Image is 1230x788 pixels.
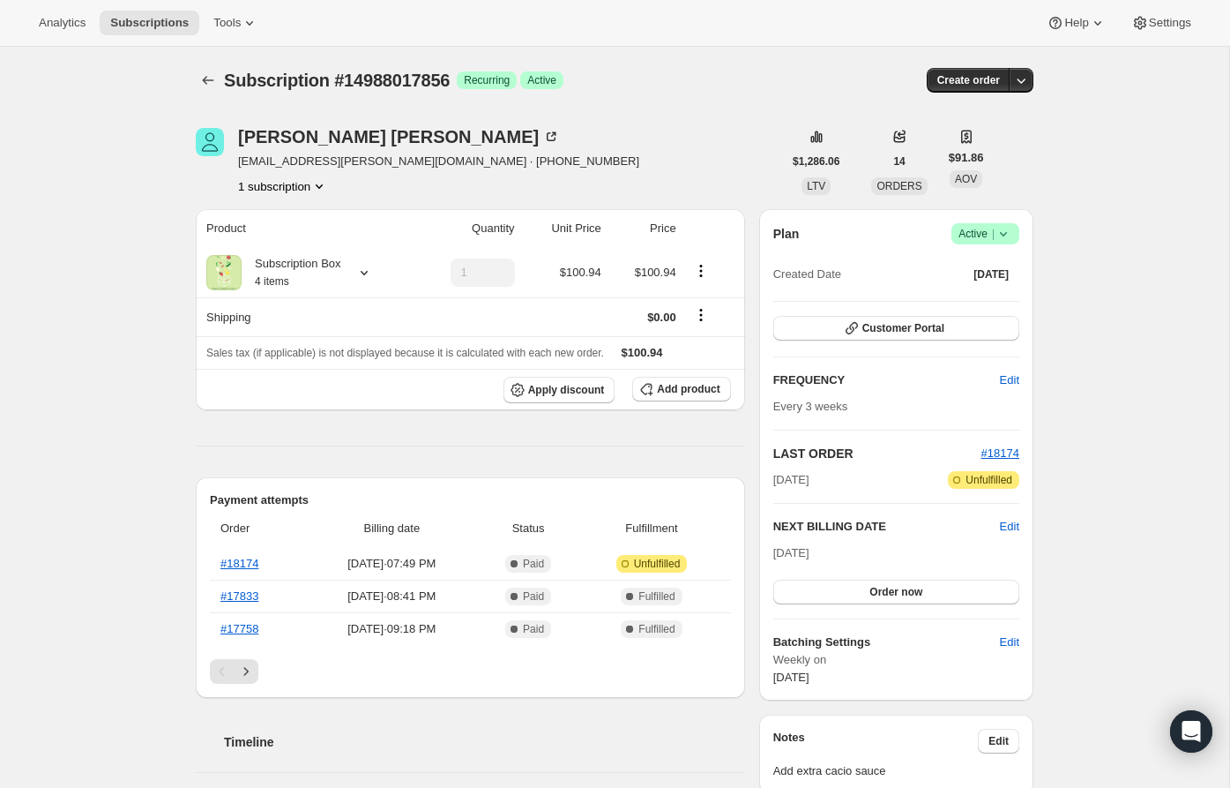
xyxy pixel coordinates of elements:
a: #18174 [220,557,258,570]
span: Fulfilled [638,622,675,636]
button: Edit [1000,518,1019,536]
span: Create order [937,73,1000,87]
span: Active [527,73,556,87]
button: 14 [883,149,915,174]
button: Shipping actions [687,305,715,325]
span: Status [484,520,572,537]
a: #17758 [220,622,258,635]
span: Fulfillment [583,520,719,537]
span: Paid [523,557,544,571]
button: Settings [1121,11,1202,35]
h2: LAST ORDER [773,445,981,462]
h6: Batching Settings [773,634,1000,651]
span: Active [958,225,1012,243]
h3: Notes [773,729,979,754]
span: Edit [1000,634,1019,651]
nav: Pagination [210,659,731,684]
button: #18174 [981,445,1019,462]
span: Created Date [773,266,841,283]
th: Shipping [196,297,412,336]
th: Quantity [412,209,519,248]
span: LTV [807,180,825,192]
span: Subscription #14988017856 [224,71,450,90]
span: Recurring [464,73,510,87]
button: Subscriptions [196,68,220,93]
h2: Timeline [224,733,745,751]
span: $0.00 [647,311,676,324]
button: Edit [989,628,1030,657]
div: [PERSON_NAME] [PERSON_NAME] [238,128,560,146]
button: Analytics [28,11,96,35]
button: Subscriptions [100,11,199,35]
span: AOV [955,173,977,185]
span: Every 3 weeks [773,400,848,413]
span: Apply discount [528,383,605,397]
span: $100.94 [560,266,601,279]
span: Add product [657,382,719,396]
button: Customer Portal [773,316,1019,341]
span: Sales tax (if applicable) is not displayed because it is calculated with each new order. [206,347,604,359]
span: Add extra cacio sauce [773,762,1019,780]
span: Tools [213,16,241,30]
span: [EMAIL_ADDRESS][PERSON_NAME][DOMAIN_NAME] · [PHONE_NUMBER] [238,153,639,170]
button: Product actions [238,177,328,195]
span: $1,286.06 [793,154,839,169]
span: Weekly on [773,651,1019,669]
button: Add product [632,377,730,402]
button: Tools [203,11,269,35]
a: #17833 [220,589,258,603]
span: Edit [1000,371,1019,389]
span: Edit [988,734,1009,748]
span: [DATE] [773,671,809,684]
span: Unfulfilled [965,473,1012,487]
button: Order now [773,580,1019,604]
a: #18174 [981,447,1019,460]
button: Next [234,659,258,684]
span: | [992,227,995,241]
span: ORDERS [876,180,921,192]
span: Settings [1149,16,1191,30]
span: Subscriptions [110,16,189,30]
h2: FREQUENCY [773,371,1000,389]
button: Create order [927,68,1010,93]
button: [DATE] [963,262,1019,287]
span: $91.86 [949,149,984,167]
button: Apply discount [503,377,615,403]
span: Marcia Madsen [196,128,224,156]
span: Billing date [310,520,473,537]
th: Order [210,509,305,548]
div: Open Intercom Messenger [1170,710,1212,753]
span: [DATE] [773,546,809,559]
span: [DATE] · 08:41 PM [310,588,473,605]
span: 14 [893,154,905,169]
span: Customer Portal [862,321,944,335]
h2: Plan [773,225,800,243]
div: Subscription Box [242,255,341,290]
span: Order now [869,585,922,599]
span: Paid [523,622,544,636]
th: Product [196,209,412,248]
h2: NEXT BILLING DATE [773,518,1000,536]
span: $100.94 [635,266,676,279]
h2: Payment attempts [210,492,731,509]
span: [DATE] · 09:18 PM [310,620,473,638]
span: Analytics [39,16,86,30]
small: 4 items [255,275,289,288]
button: Edit [978,729,1019,754]
button: Help [1036,11,1116,35]
button: Edit [989,366,1030,394]
button: $1,286.06 [782,149,850,174]
span: Help [1064,16,1088,30]
span: Fulfilled [638,589,675,604]
span: [DATE] [773,471,809,489]
span: $100.94 [622,346,663,359]
span: Unfulfilled [634,557,681,571]
th: Price [607,209,682,248]
span: Paid [523,589,544,604]
span: [DATE] [973,267,1009,281]
button: Product actions [687,261,715,281]
span: [DATE] · 07:49 PM [310,555,473,573]
img: product img [206,255,242,290]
